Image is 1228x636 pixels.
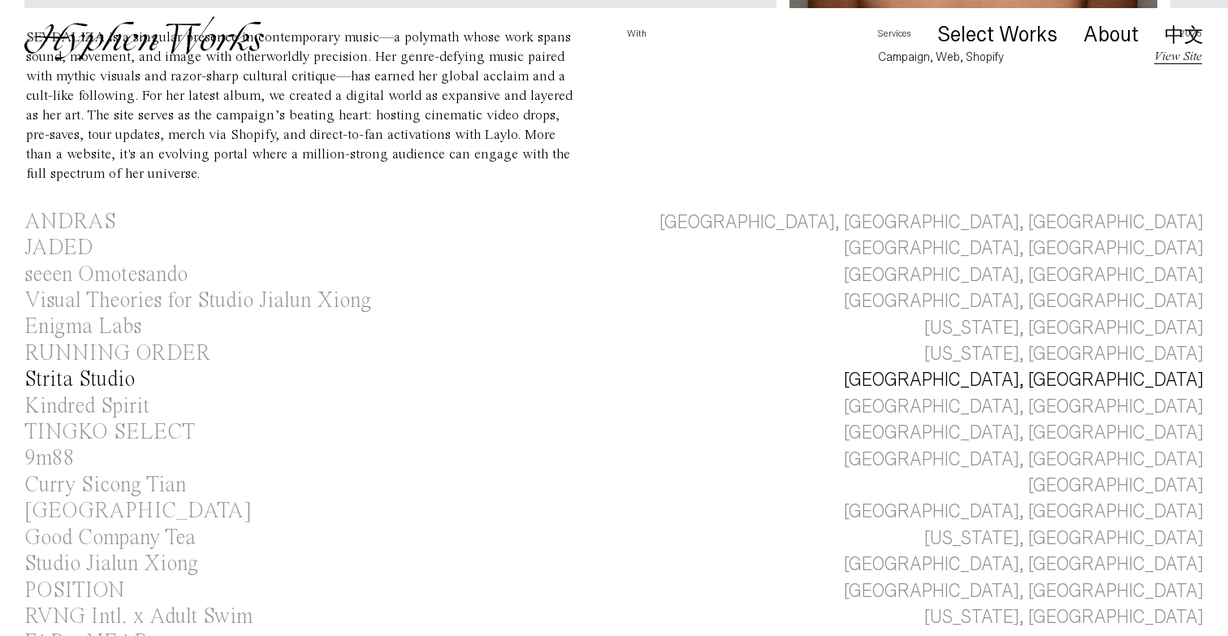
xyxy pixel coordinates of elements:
div: [GEOGRAPHIC_DATA], [GEOGRAPHIC_DATA] [844,420,1204,446]
div: [GEOGRAPHIC_DATA], [GEOGRAPHIC_DATA] [844,499,1204,525]
div: Enigma Labs [24,316,141,338]
div: [GEOGRAPHIC_DATA], [GEOGRAPHIC_DATA] [844,367,1204,393]
div: JADED [24,237,93,259]
div: Kindred Spirit [24,396,149,418]
div: [GEOGRAPHIC_DATA], [GEOGRAPHIC_DATA] [844,394,1204,420]
div: SEVDALIZA is a singular presence in contemporary music—a polymath whose work spans sound, movemen... [26,30,573,181]
div: [US_STATE], [GEOGRAPHIC_DATA] [924,604,1204,630]
div: 9m88 [24,448,75,469]
div: [GEOGRAPHIC_DATA], [GEOGRAPHIC_DATA] [844,236,1204,262]
div: [US_STATE], [GEOGRAPHIC_DATA] [924,341,1204,367]
div: RVNG Intl. x Adult Swim [24,606,253,628]
a: Select Works [937,27,1057,45]
a: About [1083,27,1139,45]
a: 中文 [1165,26,1204,44]
div: Strita Studio [24,369,135,391]
div: seeen Omotesando [24,264,188,286]
div: Curry Sicong Tian [24,474,186,496]
div: Studio Jialun Xiong [24,553,198,575]
div: About [1083,24,1139,46]
div: [GEOGRAPHIC_DATA], [GEOGRAPHIC_DATA] [844,552,1204,578]
div: [GEOGRAPHIC_DATA], [GEOGRAPHIC_DATA] [844,288,1204,314]
img: Hyphen Works [24,16,264,60]
div: Good Company Tea [24,527,196,549]
div: ANDRAS [24,211,116,233]
div: [GEOGRAPHIC_DATA], [GEOGRAPHIC_DATA] [844,578,1204,604]
div: RUNNING ORDER [24,343,210,365]
div: Visual Theories for Studio Jialun Xiong [24,290,371,312]
div: [GEOGRAPHIC_DATA], [GEOGRAPHIC_DATA] [844,262,1204,288]
div: [GEOGRAPHIC_DATA], [GEOGRAPHIC_DATA] [844,447,1204,473]
div: [GEOGRAPHIC_DATA], [GEOGRAPHIC_DATA], [GEOGRAPHIC_DATA] [659,210,1204,236]
div: TINGKO SELECT [24,422,195,443]
div: [US_STATE], [GEOGRAPHIC_DATA] [924,526,1204,552]
div: [GEOGRAPHIC_DATA] [24,500,252,522]
div: Select Works [937,24,1057,46]
div: POSITION [24,580,124,602]
div: [GEOGRAPHIC_DATA] [1028,473,1204,499]
div: [US_STATE], [GEOGRAPHIC_DATA] [924,315,1204,341]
